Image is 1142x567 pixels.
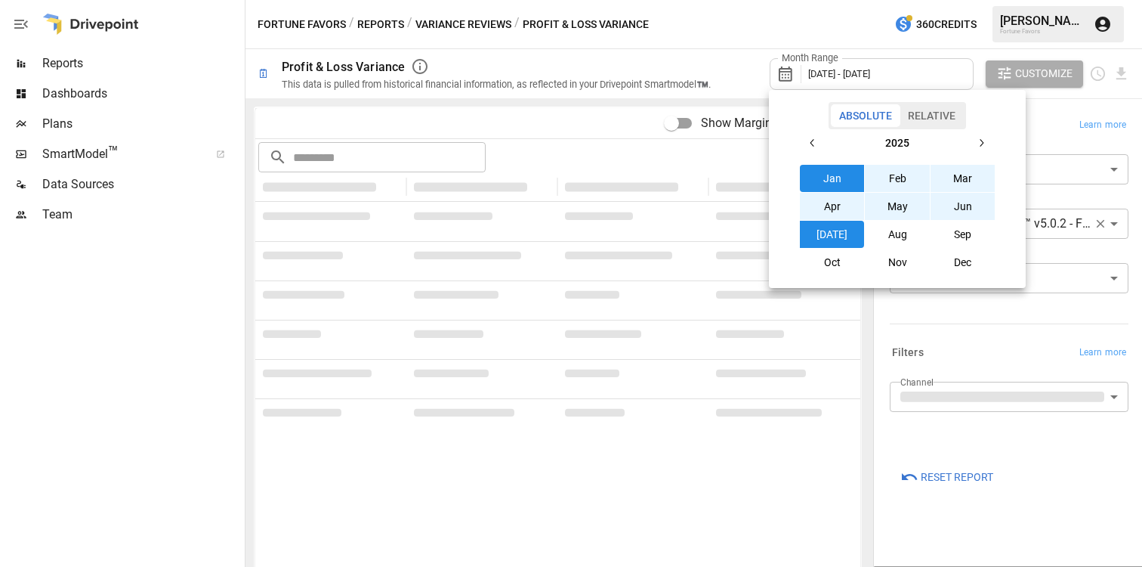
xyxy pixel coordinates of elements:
button: Nov [865,249,930,276]
button: [DATE] [800,221,865,248]
button: Aug [865,221,930,248]
button: Jan [800,165,865,192]
button: Jun [931,193,995,220]
button: Dec [931,249,995,276]
button: Sep [931,221,995,248]
button: Absolute [831,104,900,127]
button: Relative [900,104,964,127]
button: 2025 [826,129,968,156]
button: May [865,193,930,220]
button: Apr [800,193,865,220]
button: Oct [800,249,865,276]
button: Feb [865,165,930,192]
button: Mar [931,165,995,192]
